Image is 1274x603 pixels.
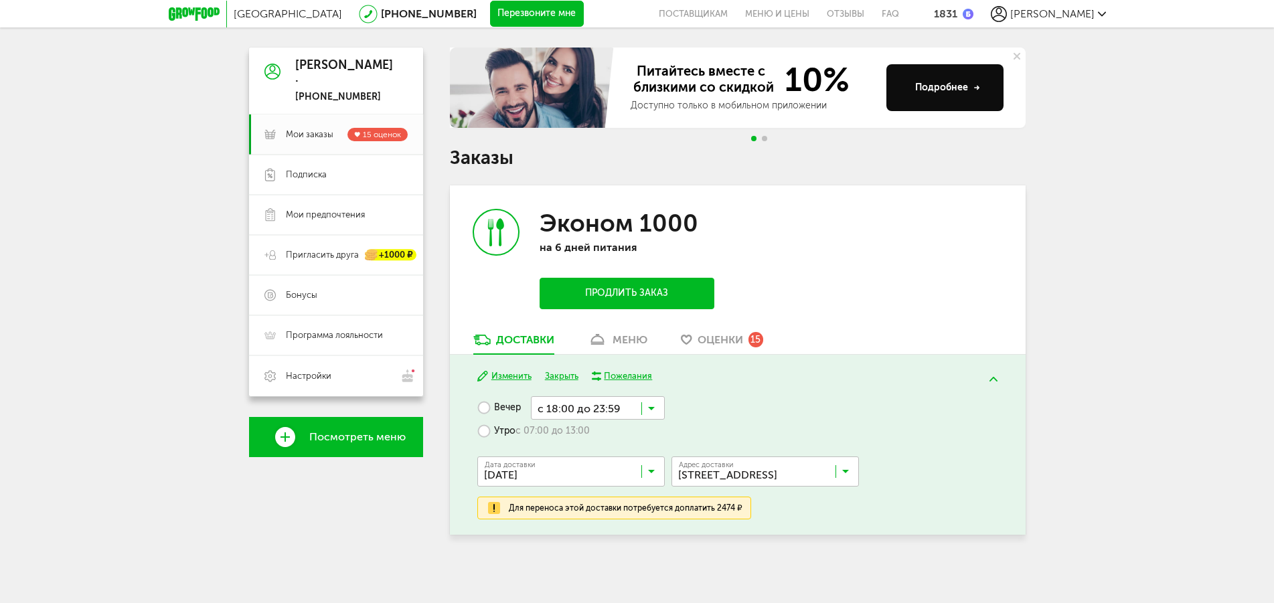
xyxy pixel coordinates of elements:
span: Подписка [286,169,327,181]
a: Мои заказы 15 оценок [249,114,423,155]
button: Пожелания [592,370,653,382]
h3: Эконом 1000 [540,209,698,238]
span: с 07:00 до 13:00 [515,425,590,437]
div: меню [613,333,647,346]
span: Go to slide 1 [751,136,757,141]
div: Пожелания [604,370,652,382]
span: Оценки [698,333,743,346]
button: Перезвоните мне [490,1,584,27]
button: Подробнее [886,64,1004,111]
span: [PERSON_NAME] [1010,7,1095,20]
span: Адрес доставки [679,461,734,468]
label: Вечер [477,396,521,420]
a: Бонусы [249,275,423,315]
a: [PHONE_NUMBER] [381,7,477,20]
button: Изменить [477,370,532,383]
button: Продлить заказ [540,278,714,309]
label: Утро [477,420,590,443]
span: [GEOGRAPHIC_DATA] [234,7,342,20]
a: Доставки [467,333,561,354]
span: Go to slide 2 [762,136,767,141]
span: Пригласить друга [286,249,359,261]
img: family-banner.579af9d.jpg [450,48,617,128]
p: на 6 дней питания [540,241,714,254]
a: Пригласить друга +1000 ₽ [249,235,423,275]
div: +1000 ₽ [366,250,416,261]
div: 15 [748,332,763,347]
button: Закрыть [545,370,578,383]
div: Доступно только в мобильном приложении [631,99,876,112]
div: Доставки [496,333,554,346]
span: Посмотреть меню [309,431,406,443]
a: Посмотреть меню [249,417,423,457]
div: [PERSON_NAME] . [295,59,393,86]
a: Настройки [249,355,423,396]
img: bonus_b.cdccf46.png [963,9,973,19]
div: 1831 [934,7,957,20]
img: arrow-up-green.5eb5f82.svg [989,377,998,381]
span: Мои заказы [286,128,333,141]
span: Настройки [286,370,331,382]
div: Подробнее [915,81,980,94]
div: Для переноса этой доставки потребуется доплатить 2474 ₽ [509,503,742,513]
span: Программа лояльности [286,329,383,341]
span: Питайтесь вместе с близкими со скидкой [631,63,777,96]
span: Дата доставки [485,461,536,468]
span: Мои предпочтения [286,209,365,221]
span: Бонусы [286,289,317,301]
a: Мои предпочтения [249,195,423,235]
a: Программа лояльности [249,315,423,355]
a: Оценки 15 [674,333,770,354]
a: меню [581,333,654,354]
div: [PHONE_NUMBER] [295,91,393,103]
span: 15 оценок [363,130,401,139]
a: Подписка [249,155,423,195]
h1: Заказы [450,149,1026,167]
img: exclamation.e9fa021.svg [486,500,502,516]
span: 10% [777,63,850,96]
